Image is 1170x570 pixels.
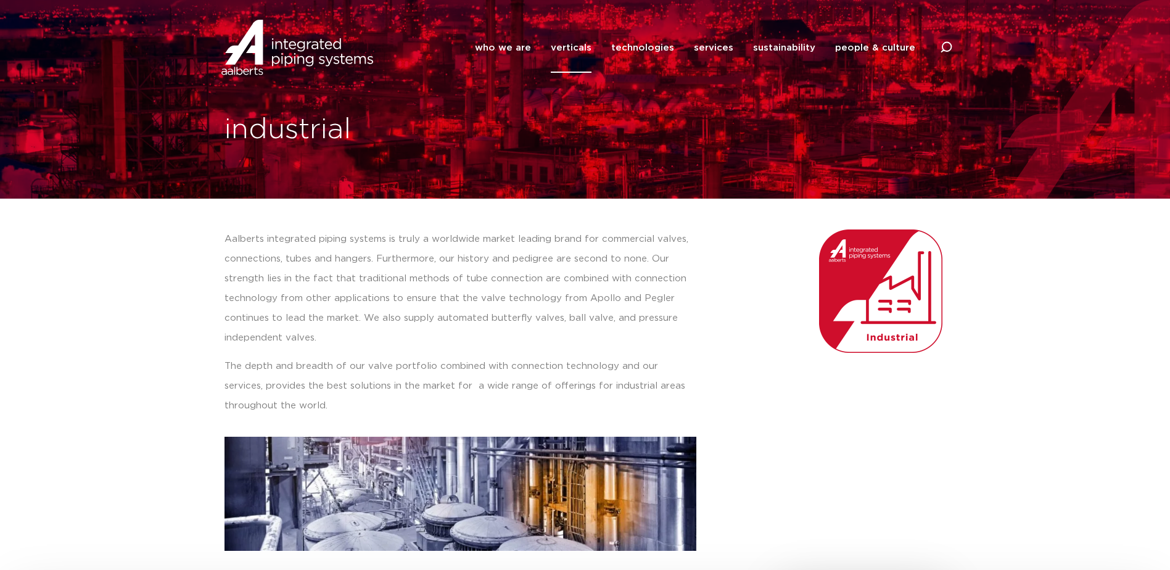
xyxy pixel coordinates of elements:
h1: industrial [225,110,579,150]
a: technologies [611,23,674,73]
a: verticals [551,23,591,73]
a: who we are [475,23,531,73]
img: Aalberts_IPS_icon_industrial_rgb [819,229,942,353]
a: people & culture [835,23,915,73]
a: sustainability [753,23,815,73]
p: Aalberts integrated piping systems is truly a worldwide market leading brand for commercial valve... [225,229,696,348]
nav: Menu [475,23,915,73]
p: The depth and breadth of our valve portfolio combined with connection technology and our services... [225,357,696,416]
a: services [694,23,733,73]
